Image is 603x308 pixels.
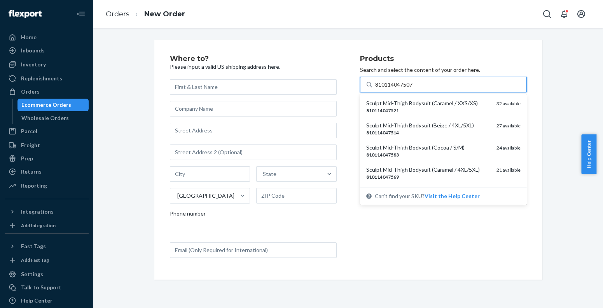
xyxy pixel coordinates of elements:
[366,99,490,107] div: Sculpt Mid-Thigh Bodysuit (Caramel / XXS/XS)
[496,101,521,106] span: 32 available
[496,167,521,173] span: 21 available
[21,47,45,54] div: Inbounds
[21,168,42,176] div: Returns
[263,170,276,178] div: State
[177,192,234,200] div: [GEOGRAPHIC_DATA]
[5,152,89,165] a: Prep
[21,101,71,109] div: Ecommerce Orders
[5,125,89,137] a: Parcel
[9,10,42,18] img: Flexport logo
[5,179,89,192] a: Reporting
[170,79,337,95] input: First & Last Name
[5,221,89,230] a: Add Integration
[21,127,37,135] div: Parcel
[425,192,480,200] button: Sculpt Mid-Thigh Bodysuit (Caramel / XXS/XS)81011404752132 availableSculpt Mid-Thigh Bodysuit (Be...
[5,268,89,280] a: Settings
[100,3,191,26] ol: breadcrumbs
[375,81,414,89] input: Sculpt Mid-Thigh Bodysuit (Caramel / XXS/XS)81011404752132 availableSculpt Mid-Thigh Bodysuit (Be...
[170,144,337,160] input: Street Address 2 (Optional)
[170,101,337,117] input: Company Name
[5,205,89,218] button: Integrations
[366,166,490,174] div: Sculpt Mid-Thigh Bodysuit (Caramel / 4XL/5XL)
[21,284,61,291] div: Talk to Support
[360,55,527,63] h2: Products
[21,270,43,278] div: Settings
[21,114,69,122] div: Wholesale Orders
[170,242,337,258] input: Email (Only Required for International)
[17,99,89,111] a: Ecommerce Orders
[366,122,490,129] div: Sculpt Mid-Thigh Bodysuit (Beige / 4XL/5XL)
[5,72,89,85] a: Replenishments
[170,210,206,221] span: Phone number
[539,6,555,22] button: Open Search Box
[360,66,527,74] p: Search and select the content of your order here.
[21,182,47,190] div: Reporting
[366,144,490,151] div: Sculpt Mid-Thigh Bodysuit (Cocoa / S/M)
[5,281,89,294] a: Talk to Support
[5,240,89,252] button: Fast Tags
[496,123,521,129] span: 27 available
[5,31,89,44] a: Home
[556,6,572,22] button: Open notifications
[5,256,89,265] a: Add Fast Tag
[366,174,399,180] em: 810114047569
[5,139,89,151] a: Freight
[21,88,40,96] div: Orders
[106,10,129,18] a: Orders
[73,6,89,22] button: Close Navigation
[5,165,89,178] a: Returns
[170,55,337,63] h2: Where to?
[573,6,589,22] button: Open account menu
[5,294,89,307] a: Help Center
[366,130,399,136] em: 810114047514
[21,33,37,41] div: Home
[496,145,521,151] span: 24 available
[21,75,62,82] div: Replenishments
[17,112,89,124] a: Wholesale Orders
[21,208,54,216] div: Integrations
[21,297,52,305] div: Help Center
[5,85,89,98] a: Orders
[144,10,185,18] a: New Order
[170,166,250,182] input: City
[581,134,596,174] button: Help Center
[21,222,56,229] div: Add Integration
[256,188,337,204] input: ZIP Code
[375,192,480,200] span: Can't find your SKU?
[170,63,337,71] p: Please input a valid US shipping address here.
[21,155,33,162] div: Prep
[5,58,89,71] a: Inventory
[21,141,40,149] div: Freight
[170,123,337,138] input: Street Address
[21,61,46,68] div: Inventory
[366,152,399,158] em: 810114047583
[366,108,399,113] em: 810114047521
[21,257,49,263] div: Add Fast Tag
[21,242,46,250] div: Fast Tags
[5,44,89,57] a: Inbounds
